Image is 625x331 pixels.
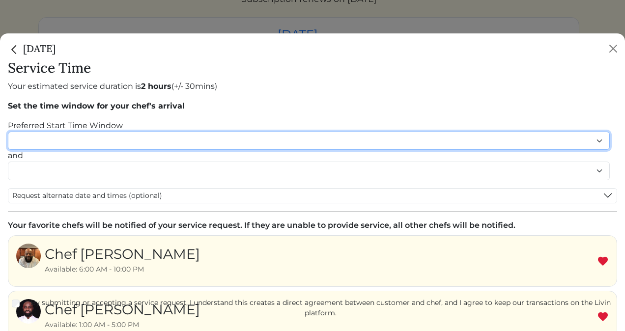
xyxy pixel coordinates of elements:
a: Chef [PERSON_NAME] Available: 6:00 AM - 10:00 PM [16,244,200,278]
button: Request alternate date and times (optional) [8,189,617,203]
h3: Service Time [8,60,617,77]
div: Available: 6:00 AM - 10:00 PM [45,264,200,275]
label: By submitting or accepting a service request, I understand this creates a direct agreement betwee... [24,298,617,318]
div: Your favorite chefs will be notified of your service request. If they are unable to provide servi... [8,220,617,231]
a: Close [8,42,23,55]
button: Close [605,41,621,56]
div: Available: 1:00 AM - 5:00 PM [45,320,200,330]
img: Remove Favorite chef [597,255,609,267]
img: back_caret-0738dc900bf9763b5e5a40894073b948e17d9601fd527fca9689b06ce300169f.svg [8,43,21,56]
img: be551651a86814d3d5ffc721a3f8e376 [16,244,41,268]
label: Preferred Start Time Window [8,120,123,132]
strong: 2 hours [141,82,171,91]
label: and [8,150,23,162]
p: Your estimated service duration is (+/- 30mins) [8,81,617,92]
strong: Set the time window for your chef's arrival [8,101,185,110]
span: Request alternate date and times (optional) [12,191,162,201]
div: Chef [PERSON_NAME] [45,244,200,264]
h5: [DATE] [8,41,56,56]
